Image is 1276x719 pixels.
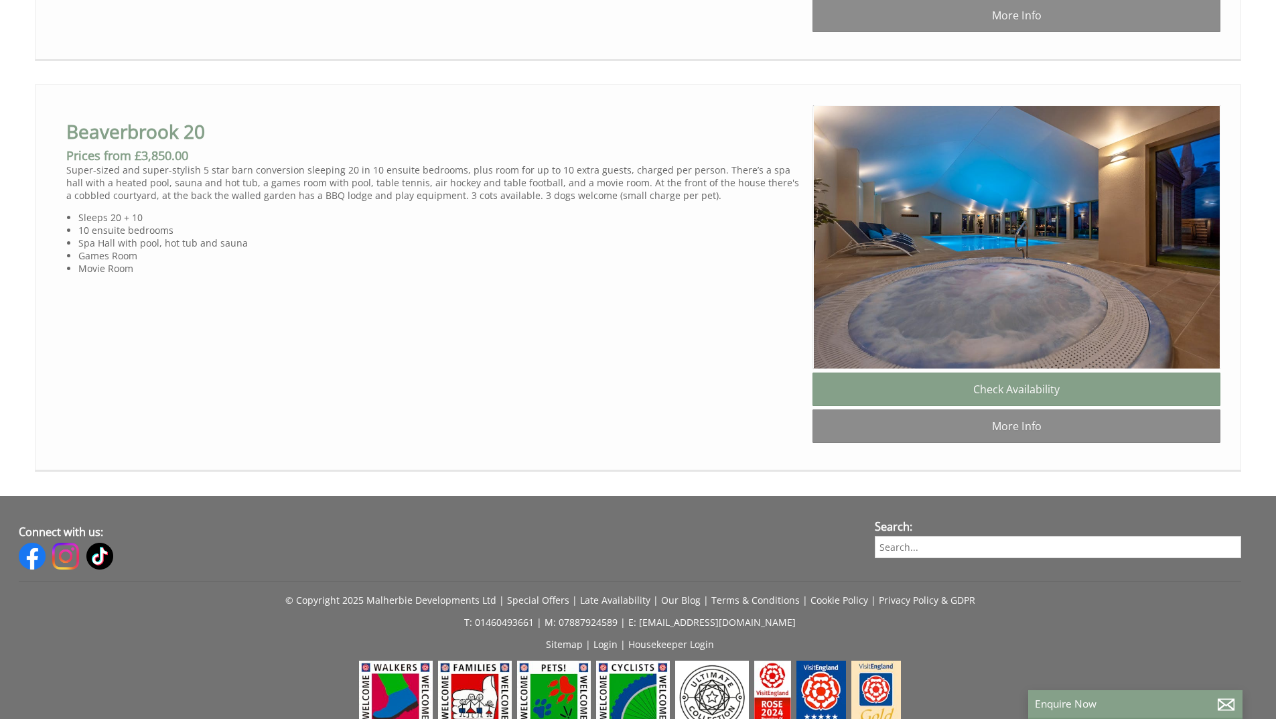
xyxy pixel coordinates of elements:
[871,594,876,606] span: |
[810,594,868,606] a: Cookie Policy
[507,594,569,606] a: Special Offers
[593,638,618,651] a: Login
[572,594,577,606] span: |
[620,616,626,629] span: |
[812,373,1220,406] a: Check Availability
[78,224,802,237] li: 10 ensuite bedrooms
[66,164,802,202] p: Super-sized and super-stylish 5 star barn conversion sleeping 20 in 10 ensuite bedrooms, plus roo...
[711,594,800,606] a: Terms & Conditions
[879,594,975,606] a: Privacy Policy & GDPR
[653,594,658,606] span: |
[703,594,709,606] span: |
[802,594,808,606] span: |
[546,638,583,651] a: Sitemap
[585,638,591,651] span: |
[285,594,496,606] a: © Copyright 2025 Malherbie Developments Ltd
[620,638,626,651] span: |
[875,519,1242,534] h3: Search:
[86,543,113,570] img: Tiktok
[66,119,205,144] a: Beaverbrook 20
[875,536,1242,558] input: Search...
[812,409,1220,443] a: More Info
[628,616,796,629] a: E: [EMAIL_ADDRESS][DOMAIN_NAME]
[545,616,618,629] a: M: 07887924589
[661,594,701,606] a: Our Blog
[52,543,79,570] img: Instagram
[628,638,714,651] a: Housekeeper Login
[78,211,802,224] li: Sleeps 20 + 10
[78,262,802,275] li: Movie Room
[78,249,802,262] li: Games Room
[78,237,802,249] li: Spa Hall with pool, hot tub and sauna
[537,616,542,629] span: |
[1035,697,1236,711] p: Enquire Now
[499,594,504,606] span: |
[19,525,850,539] h3: Connect with us:
[66,147,802,164] h3: Prices from £3,850.00
[580,594,650,606] a: Late Availability
[813,105,1221,369] img: beaverbrook20-somerset-holiday-home-accomodation-sleeps-sleeping-28.original.jpg
[464,616,534,629] a: T: 01460493661
[19,543,46,570] img: Facebook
